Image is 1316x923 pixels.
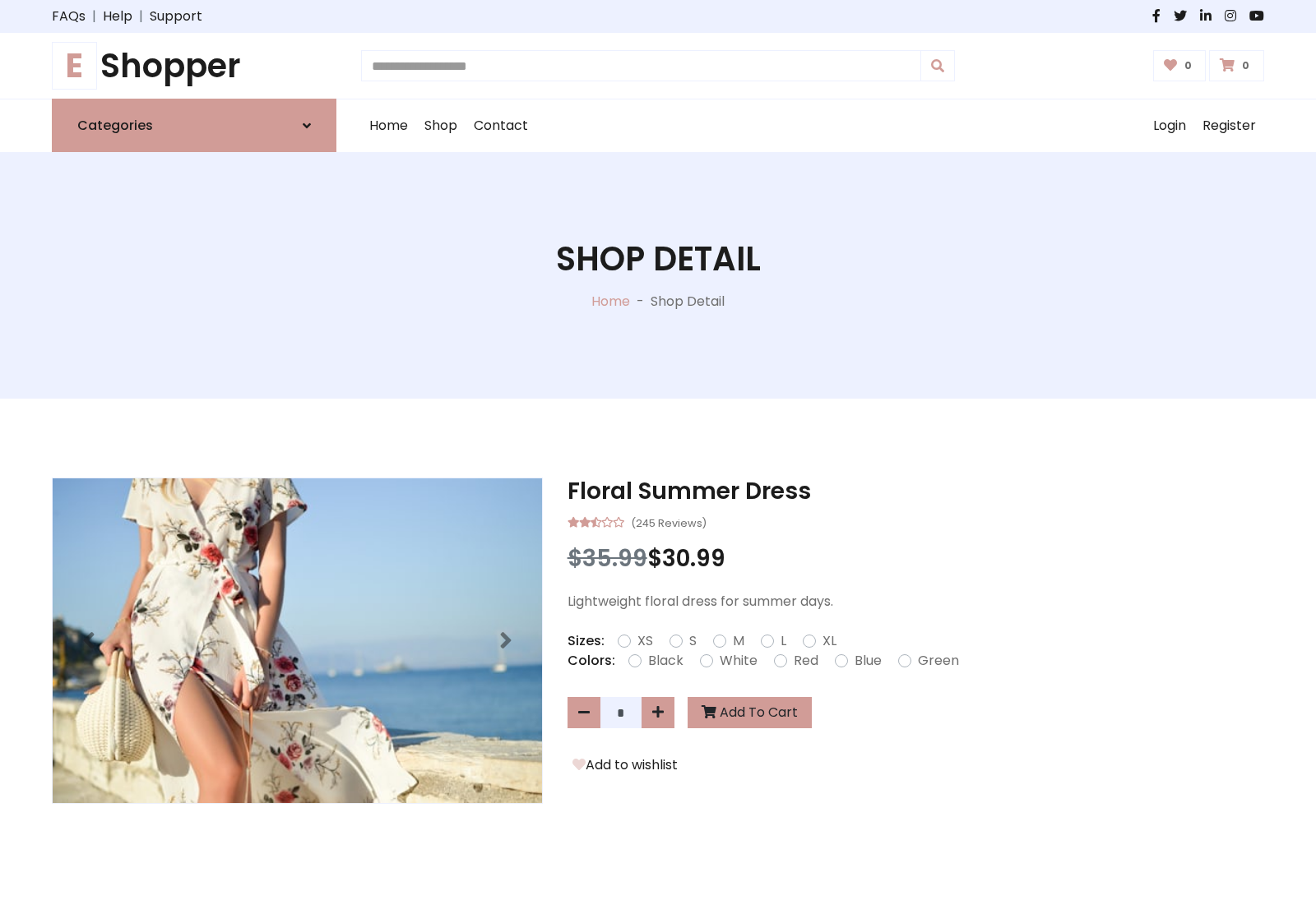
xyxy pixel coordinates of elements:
[86,7,103,26] span: |
[52,46,336,85] h1: Shopper
[733,631,744,651] label: M
[568,542,647,575] span: $35.99
[822,631,836,651] label: XL
[568,592,1264,611] p: Lightweight floral dress for summer days.
[103,7,132,26] a: Help
[52,99,336,152] a: Categories
[781,631,786,651] label: L
[568,651,615,671] p: Colors:
[1238,58,1253,73] span: 0
[689,631,697,651] label: S
[688,697,812,728] button: Add To Cart
[1145,99,1194,152] a: Login
[630,292,651,312] p: -
[631,512,707,532] small: (245 Reviews)
[651,292,725,312] p: Shop Detail
[361,99,416,152] a: Home
[77,118,153,133] h6: Categories
[794,651,818,671] label: Red
[556,239,761,279] h1: Shop Detail
[568,545,1264,573] h3: $
[1153,50,1207,81] a: 0
[918,651,959,671] label: Green
[416,99,466,152] a: Shop
[648,651,683,671] label: Black
[591,292,630,311] a: Home
[466,99,536,152] a: Contact
[1180,58,1196,73] span: 0
[53,478,542,803] img: Image
[1209,50,1264,81] a: 0
[568,755,683,776] button: Add to wishlist
[855,651,882,671] label: Blue
[568,478,1264,505] h3: Floral Summer Dress
[150,7,202,26] a: Support
[132,7,150,26] span: |
[52,46,336,85] a: EShopper
[662,542,725,575] span: 30.99
[52,42,97,90] span: E
[568,631,605,651] p: Sizes:
[637,631,653,651] label: XS
[52,7,86,26] a: FAQs
[720,651,758,671] label: White
[1194,99,1264,152] a: Register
